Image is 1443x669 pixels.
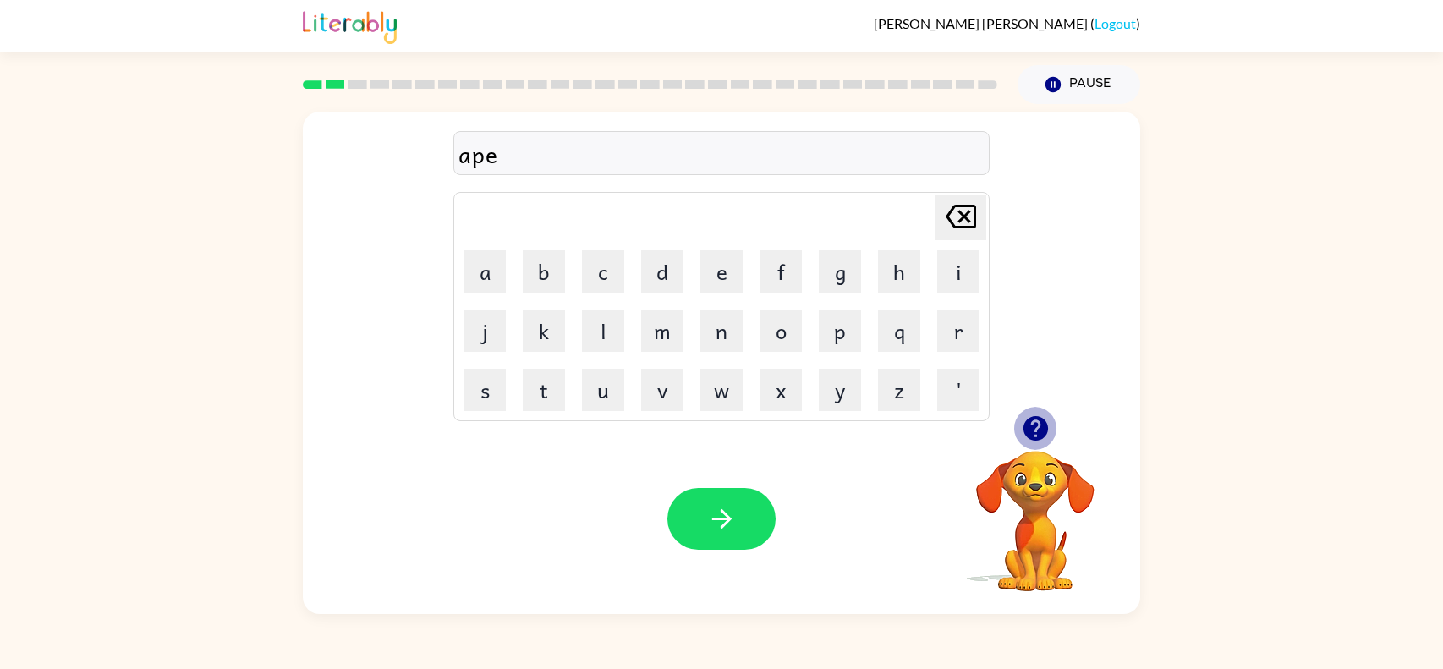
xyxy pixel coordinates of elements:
button: v [641,369,683,411]
div: ( ) [874,15,1140,31]
button: Pause [1018,65,1140,104]
img: Literably [303,7,397,44]
button: l [582,310,624,352]
div: ape [458,136,985,172]
video: Your browser must support playing .mp4 files to use Literably. Please try using another browser. [951,425,1120,594]
button: r [937,310,979,352]
button: e [700,250,743,293]
span: [PERSON_NAME] [PERSON_NAME] [874,15,1090,31]
button: s [464,369,506,411]
button: y [819,369,861,411]
button: f [760,250,802,293]
button: q [878,310,920,352]
button: n [700,310,743,352]
button: a [464,250,506,293]
button: g [819,250,861,293]
button: h [878,250,920,293]
button: t [523,369,565,411]
a: Logout [1095,15,1136,31]
button: d [641,250,683,293]
button: j [464,310,506,352]
button: w [700,369,743,411]
button: u [582,369,624,411]
button: k [523,310,565,352]
button: p [819,310,861,352]
button: m [641,310,683,352]
button: c [582,250,624,293]
button: b [523,250,565,293]
button: x [760,369,802,411]
button: z [878,369,920,411]
button: ' [937,369,979,411]
button: i [937,250,979,293]
button: o [760,310,802,352]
